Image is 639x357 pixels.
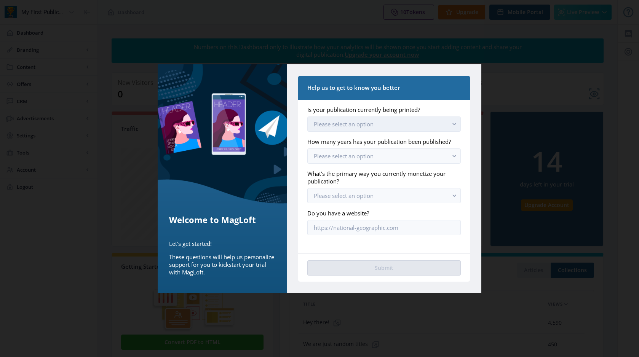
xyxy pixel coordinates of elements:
button: Please select an option [307,188,461,203]
input: https://national-geographic.com [307,220,461,235]
button: Please select an option [307,148,461,164]
h5: Welcome to MagLoft [169,214,275,226]
label: Do you have a website? [307,209,455,217]
button: Submit [307,260,461,276]
button: Please select an option [307,116,461,132]
p: These questions will help us personalize support for you to kickstart your trial with MagLoft. [169,253,275,276]
span: Please select an option [314,152,374,160]
label: How many years has your publication been published? [307,138,455,145]
span: Please select an option [314,120,374,128]
label: Is your publication currently being printed? [307,106,455,113]
nb-card-header: Help us to get to know you better [298,76,470,100]
p: Let's get started! [169,240,275,247]
span: Please select an option [314,192,374,199]
label: What's the primary way you currently monetize your publication? [307,170,455,185]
